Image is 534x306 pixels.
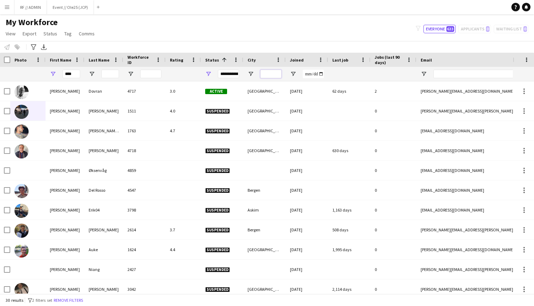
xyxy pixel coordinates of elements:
div: [DATE] [286,121,328,140]
img: Erik Kolås [14,283,29,297]
div: 2427 [123,260,166,279]
a: Export [20,29,39,38]
div: 4.4 [166,240,201,259]
div: 0 [370,200,416,220]
a: View [3,29,18,38]
div: [DATE] [286,240,328,259]
div: 4859 [123,161,166,180]
div: [DATE] [286,200,328,220]
a: Comms [76,29,97,38]
div: [GEOGRAPHIC_DATA] [243,279,286,299]
a: Tag [61,29,75,38]
button: Open Filter Menu [205,71,212,77]
button: Open Filter Menu [421,71,427,77]
span: Joined [290,57,304,63]
div: Askim [243,200,286,220]
div: [PERSON_NAME] [46,240,84,259]
div: 4717 [123,81,166,101]
div: [PERSON_NAME] [PERSON_NAME] [84,121,123,140]
div: 0 [370,240,416,259]
img: Erik Dovran [14,85,29,99]
div: 0 [370,141,416,160]
div: Erik04 [84,200,123,220]
span: First Name [50,57,71,63]
span: Photo [14,57,26,63]
div: 508 days [328,220,370,239]
div: 1,995 days [328,240,370,259]
button: Everyone633 [423,25,456,33]
div: [DATE] [286,81,328,101]
span: Rating [170,57,183,63]
div: 0 [370,260,416,279]
div: [PERSON_NAME] [46,200,84,220]
input: Joined Filter Input [303,70,324,78]
div: 1624 [123,240,166,259]
div: 0 [370,101,416,121]
div: 2,114 days [328,279,370,299]
button: Remove filters [52,296,84,304]
div: [PERSON_NAME] [84,141,123,160]
button: Open Filter Menu [89,71,95,77]
div: [GEOGRAPHIC_DATA] [243,81,286,101]
div: [DATE] [286,279,328,299]
div: [PERSON_NAME] [46,121,84,140]
button: Open Filter Menu [50,71,56,77]
span: Workforce ID [127,54,153,65]
div: [PERSON_NAME] [46,161,84,180]
img: Erik Erik04 [14,204,29,218]
div: [DATE] [286,180,328,200]
img: Erik Bolstad [14,144,29,158]
div: [PERSON_NAME] [46,260,84,279]
div: 4718 [123,141,166,160]
div: Auke [84,240,123,259]
div: [PERSON_NAME] [84,220,123,239]
div: Øksenvåg [84,161,123,180]
span: Suspended [205,267,230,272]
div: 0 [370,220,416,239]
div: [PERSON_NAME] [46,279,84,299]
div: [GEOGRAPHIC_DATA] [243,101,286,121]
div: [PERSON_NAME] [46,220,84,239]
img: Erik Hilleren [14,224,29,238]
div: 2614 [123,220,166,239]
div: [PERSON_NAME] [46,101,84,121]
div: 62 days [328,81,370,101]
div: 1511 [123,101,166,121]
div: 0 [370,121,416,140]
input: Last Name Filter Input [101,70,119,78]
div: [DATE] [286,101,328,121]
app-action-btn: Export XLSX [40,43,48,51]
div: 630 days [328,141,370,160]
div: Dovran [84,81,123,101]
img: Erik Del Rosso [14,184,29,198]
div: 3.7 [166,220,201,239]
span: Active [205,89,227,94]
span: 2 filters set [32,298,52,303]
img: Erik Barrachina Dietrichson [14,125,29,139]
button: RF // ADMIN [14,0,47,14]
input: Workforce ID Filter Input [140,70,161,78]
div: Del Rosso [84,180,123,200]
div: 1763 [123,121,166,140]
input: City Filter Input [260,70,281,78]
span: Suspended [205,208,230,213]
app-action-btn: Advanced filters [29,43,38,51]
div: [DATE] [286,260,328,279]
span: Suspended [205,227,230,233]
div: 3798 [123,200,166,220]
span: My Workforce [6,17,58,28]
button: Open Filter Menu [290,71,296,77]
div: [GEOGRAPHIC_DATA] [243,121,286,140]
div: 4547 [123,180,166,200]
span: Export [23,30,36,37]
a: Status [41,29,60,38]
span: City [248,57,256,63]
span: View [6,30,16,37]
input: First Name Filter Input [63,70,80,78]
span: Suspended [205,109,230,114]
div: Bergen [243,220,286,239]
span: Suspended [205,128,230,134]
div: 0 [370,161,416,180]
span: Jobs (last 90 days) [375,54,404,65]
img: Erik Johannes Auke [14,243,29,258]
